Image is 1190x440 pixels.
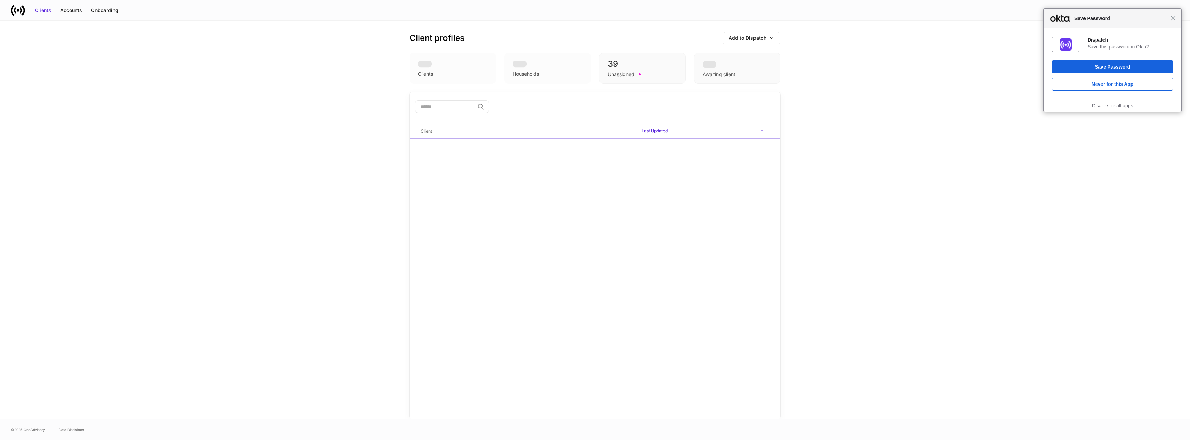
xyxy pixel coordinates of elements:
div: 39Unassigned [599,53,686,84]
span: Client [418,124,633,138]
span: Save Password [1071,14,1171,23]
a: Disable for all apps [1092,103,1133,108]
h6: Last Updated [642,127,668,134]
button: Onboarding [86,5,123,16]
div: Households [513,71,539,78]
div: Add to Dispatch [729,35,766,42]
div: Unassigned [608,71,634,78]
h6: Client [421,128,432,134]
span: Last Updated [639,124,767,139]
a: Data Disclaimer [59,427,84,432]
button: Never for this App [1052,78,1173,91]
div: Onboarding [91,7,118,14]
h3: Client profiles [410,33,465,44]
div: Awaiting client [694,53,780,84]
div: Clients [418,71,433,78]
button: Add to Dispatch [723,32,780,44]
span: © 2025 OneAdvisory [11,427,45,432]
button: Accounts [56,5,86,16]
button: Save Password [1052,60,1173,73]
div: Clients [35,7,51,14]
div: Accounts [60,7,82,14]
div: Awaiting client [703,71,735,78]
span: Close [1171,16,1176,21]
img: IoaI0QAAAAZJREFUAwDpn500DgGa8wAAAABJRU5ErkJggg== [1060,38,1072,51]
button: Clients [30,5,56,16]
div: Save this password in Okta? [1088,44,1173,50]
div: Dispatch [1088,37,1173,43]
div: 39 [608,59,677,70]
